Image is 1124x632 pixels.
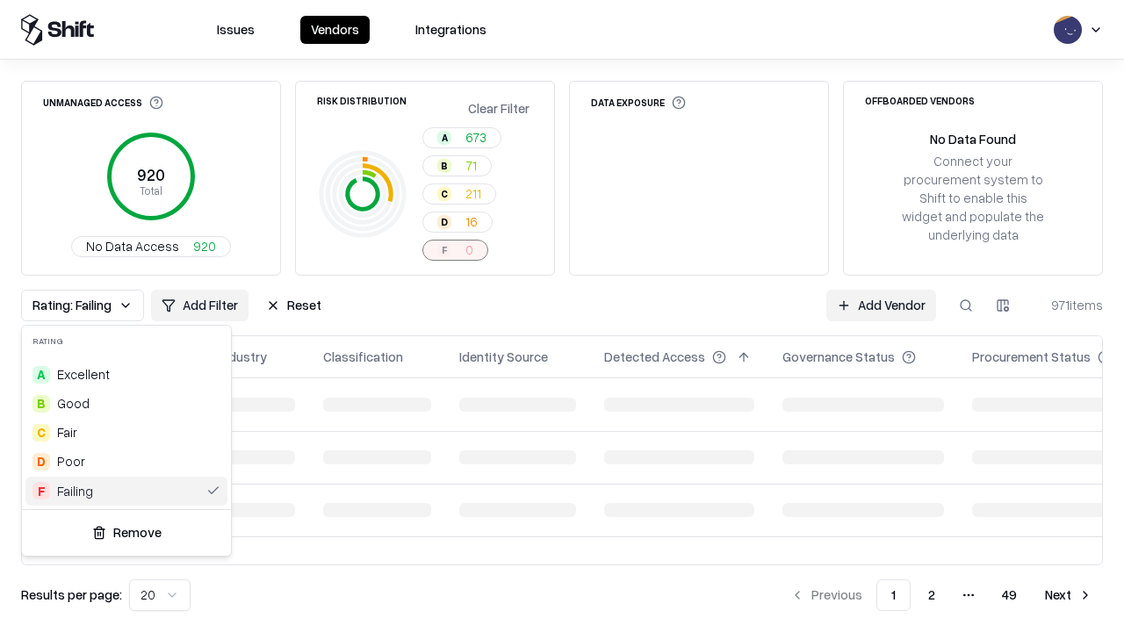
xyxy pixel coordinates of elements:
div: F [32,482,50,499]
span: Good [57,394,90,413]
div: D [32,453,50,470]
div: C [32,424,50,442]
span: Excellent [57,365,110,384]
div: Failing [57,482,93,500]
div: B [32,395,50,413]
div: Rating [22,326,231,356]
span: Fair [57,423,77,442]
div: Suggestions [22,356,231,509]
div: Poor [57,452,85,470]
div: A [32,366,50,384]
button: Remove [29,517,224,549]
